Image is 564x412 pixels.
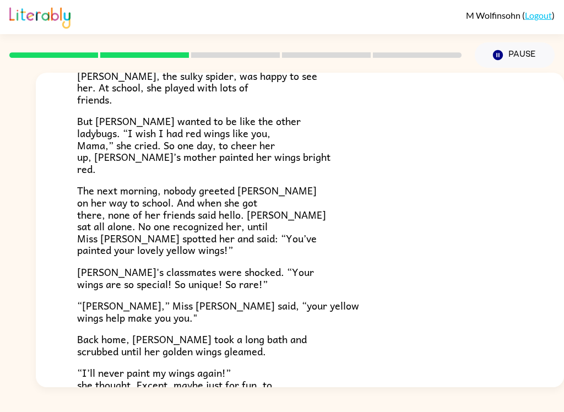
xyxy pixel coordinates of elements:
[466,10,555,20] div: ( )
[77,113,330,176] span: But [PERSON_NAME] wanted to be like the other ladybugs. “I wish I had red wings like you, Mama,” ...
[77,44,317,107] span: Each morning, [PERSON_NAME] said hello, and [PERSON_NAME] always waved. Even [PERSON_NAME], the s...
[77,331,307,359] span: Back home, [PERSON_NAME] took a long bath and scrubbed until her golden wings gleamed.
[466,10,522,20] span: M Wolfinsohn
[77,182,326,258] span: The next morning, nobody greeted [PERSON_NAME] on her way to school. And when she got there, none...
[77,264,314,292] span: [PERSON_NAME]'s classmates were shocked. “Your wings are so special! So unique! So rare!”
[9,4,70,29] img: Literably
[475,42,555,68] button: Pause
[77,365,272,404] span: “I’ll never paint my wings again!” she thought. Except, maybe just for fun, to try a bit of purple!
[525,10,552,20] a: Logout
[77,297,359,326] span: “[PERSON_NAME],” Miss [PERSON_NAME] said, “your yellow wings help make you you."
